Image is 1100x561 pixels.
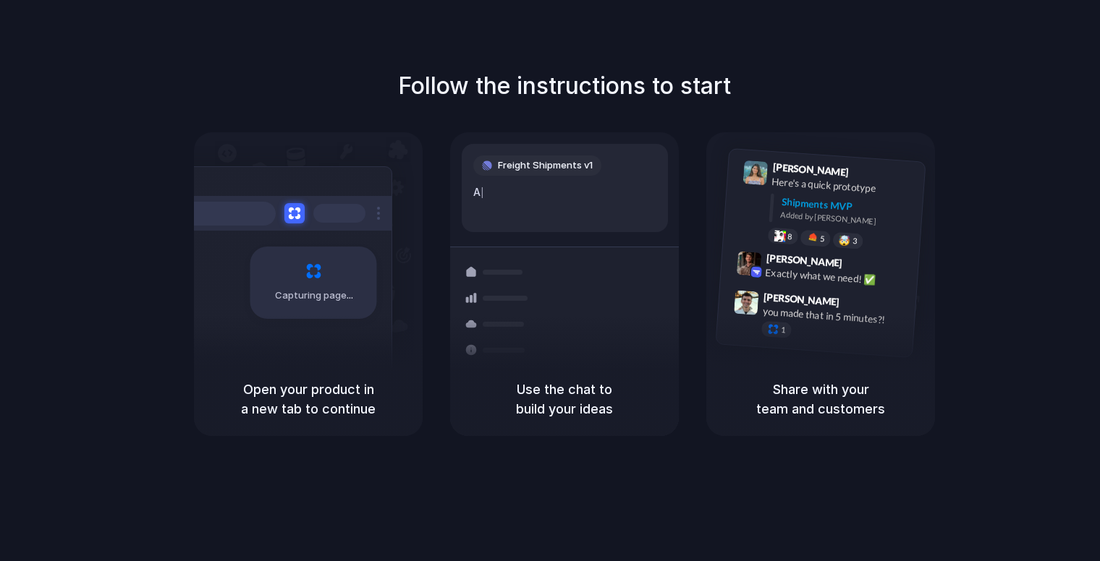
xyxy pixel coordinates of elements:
span: [PERSON_NAME] [766,250,842,271]
span: 5 [820,235,825,243]
div: Added by [PERSON_NAME] [780,209,913,230]
div: Here's a quick prototype [771,174,916,199]
span: 1 [781,326,786,334]
div: 🤯 [839,235,851,246]
span: 3 [852,237,858,245]
span: 9:47 AM [844,296,873,313]
span: Capturing page [275,288,355,303]
div: Exactly what we need! ✅ [765,265,910,290]
h5: Use the chat to build your ideas [467,380,661,419]
span: [PERSON_NAME] [772,159,849,180]
span: Freight Shipments v1 [498,158,593,173]
div: A [473,184,656,200]
span: 8 [787,233,792,241]
h5: Share with your team and customers [724,380,918,419]
div: you made that in 5 minutes?! [762,304,907,328]
span: 9:41 AM [853,166,883,184]
span: | [481,187,484,198]
h1: Follow the instructions to start [398,69,731,103]
div: Shipments MVP [781,194,915,218]
span: 9:42 AM [847,257,876,275]
span: [PERSON_NAME] [763,289,840,310]
h5: Open your product in a new tab to continue [211,380,405,419]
